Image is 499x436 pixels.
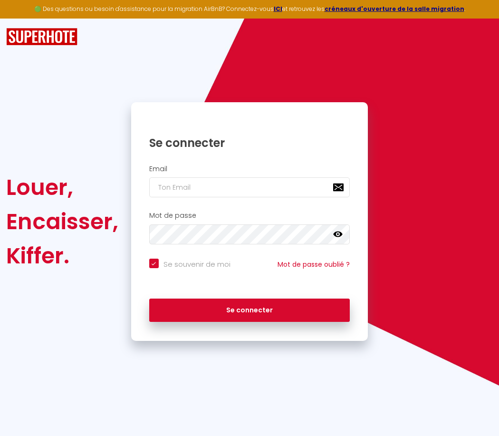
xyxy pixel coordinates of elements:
div: Louer, [6,170,118,204]
button: Se connecter [149,299,350,322]
a: Mot de passe oublié ? [278,260,350,269]
div: Kiffer. [6,239,118,273]
h2: Email [149,165,350,173]
h1: Se connecter [149,136,350,150]
a: ICI [274,5,282,13]
div: Encaisser, [6,204,118,239]
input: Ton Email [149,177,350,197]
img: SuperHote logo [6,28,77,46]
a: créneaux d'ouverture de la salle migration [325,5,464,13]
h2: Mot de passe [149,212,350,220]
